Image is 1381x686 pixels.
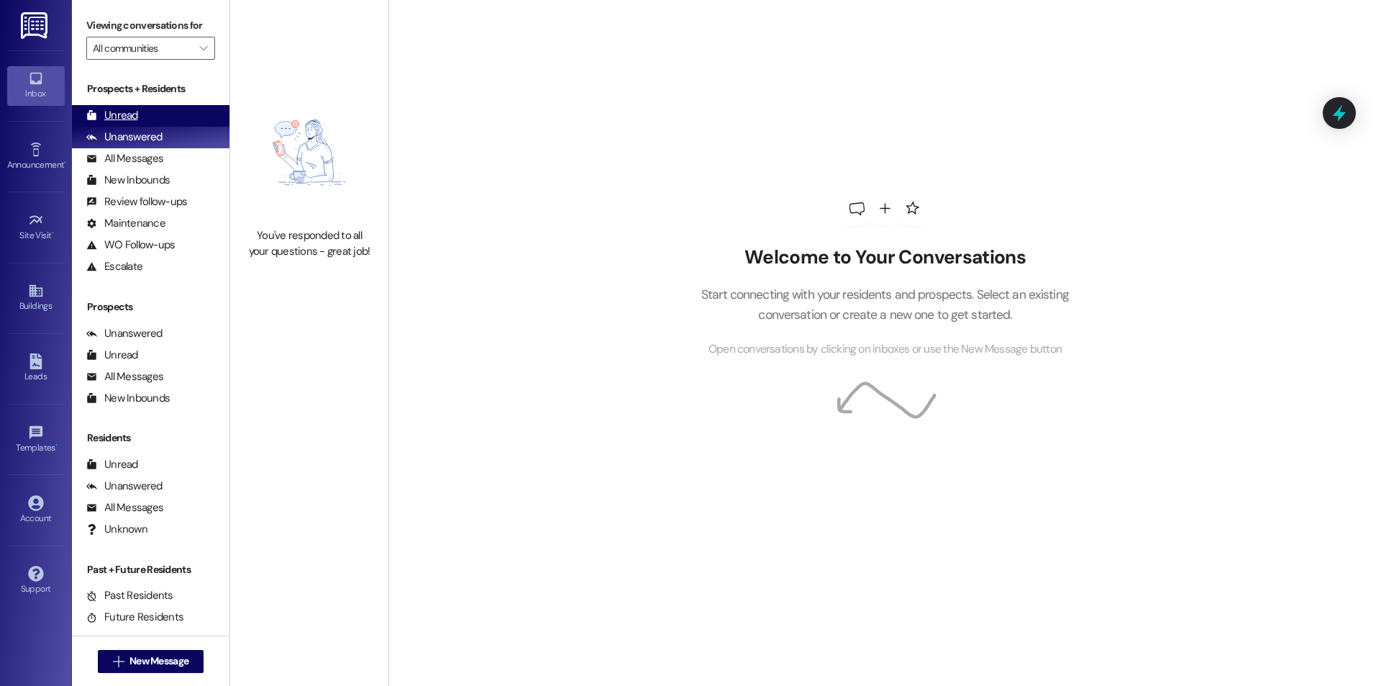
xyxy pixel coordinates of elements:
div: Residents [72,430,229,446]
span: • [55,441,58,451]
img: empty-state [246,84,373,222]
a: Support [7,561,65,600]
div: Unanswered [86,479,163,494]
div: Unknown [86,522,147,537]
div: All Messages [86,369,163,384]
div: Prospects [72,299,229,315]
div: Unanswered [86,130,163,145]
i:  [113,656,124,667]
span: • [64,158,66,168]
div: Maintenance [86,216,165,231]
a: Buildings [7,279,65,317]
div: Unread [86,348,138,363]
div: Past Residents [86,588,173,603]
a: Account [7,491,65,530]
button: New Message [98,650,204,673]
div: Escalate [86,259,142,274]
p: Start connecting with your residents and prospects. Select an existing conversation or create a n... [679,284,1090,325]
div: Past + Future Residents [72,562,229,577]
div: Unread [86,457,138,472]
div: All Messages [86,500,163,515]
div: Unread [86,108,138,123]
input: All communities [93,37,192,60]
span: New Message [129,654,188,669]
div: New Inbounds [86,173,170,188]
div: Prospects + Residents [72,81,229,96]
i:  [199,42,207,54]
a: Templates • [7,420,65,459]
div: Future Residents [86,610,183,625]
h2: Welcome to Your Conversations [679,246,1090,269]
div: All Messages [86,151,163,166]
div: Unanswered [86,326,163,341]
div: WO Follow-ups [86,238,175,253]
label: Viewing conversations for [86,14,215,37]
span: • [52,228,54,238]
a: Inbox [7,66,65,105]
div: You've responded to all your questions - great job! [246,228,373,259]
a: Leads [7,349,65,388]
img: ResiDesk Logo [21,12,50,39]
div: Review follow-ups [86,194,187,209]
a: Site Visit • [7,208,65,247]
span: Open conversations by clicking on inboxes or use the New Message button [708,340,1062,358]
div: New Inbounds [86,391,170,406]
